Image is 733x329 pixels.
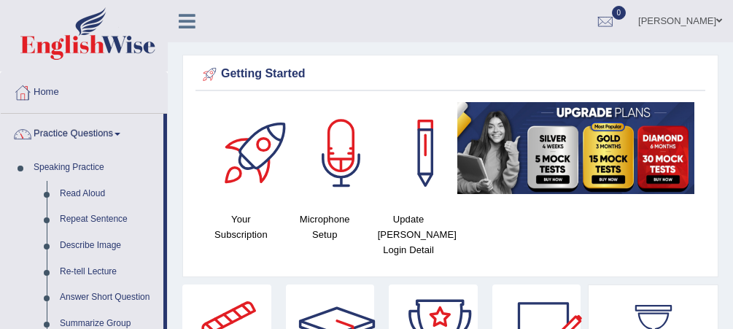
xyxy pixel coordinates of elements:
a: Describe Image [53,233,163,259]
h4: Microphone Setup [290,212,360,242]
span: 0 [612,6,627,20]
a: Home [1,72,167,109]
h4: Your Subscription [206,212,276,242]
a: Practice Questions [1,114,163,150]
a: Read Aloud [53,181,163,207]
h4: Update [PERSON_NAME] Login Detail [374,212,443,258]
a: Speaking Practice [27,155,163,181]
a: Re-tell Lecture [53,259,163,285]
a: Repeat Sentence [53,206,163,233]
div: Getting Started [199,63,702,85]
img: small5.jpg [457,102,694,194]
a: Answer Short Question [53,285,163,311]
